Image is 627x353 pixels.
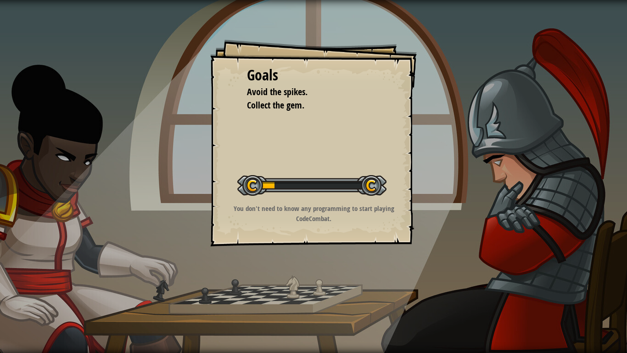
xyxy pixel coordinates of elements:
div: Goals [247,65,380,86]
span: Avoid the spikes. [247,85,308,98]
li: Collect the gem. [235,99,378,112]
li: Avoid the spikes. [235,85,378,99]
p: You don't need to know any programming to start playing CodeCombat. [222,204,406,223]
span: Collect the gem. [247,99,304,111]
